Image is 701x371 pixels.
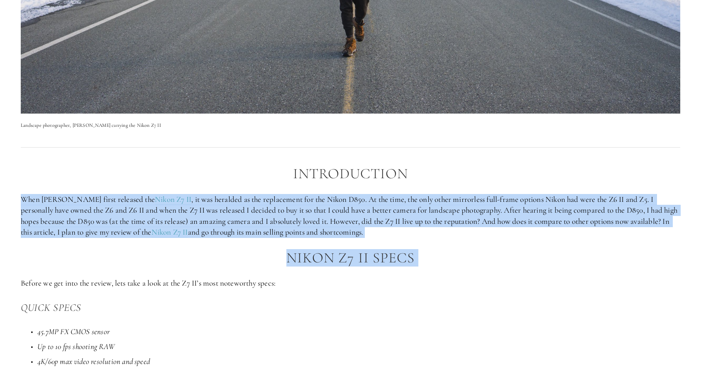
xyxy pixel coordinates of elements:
[155,194,191,205] a: Nikon Z7 II
[21,278,680,289] p: Before we get into the review, lets take a look at the Z7 II’s most noteworthy specs:
[21,166,680,182] h2: Introduction
[37,356,150,366] em: 4K/60p max video resolution and speed
[37,327,110,336] em: 45.7MP FX CMOS sensor
[21,194,680,238] p: When [PERSON_NAME] first released the , it was heralded as the replacement for the Nikon D850. At...
[21,301,81,314] em: QUICK SPECS
[37,342,115,351] em: Up to 10 fps shooting RAW
[21,121,680,129] p: Landscape photographer, [PERSON_NAME] carrying the Nikon Z7 II
[21,250,680,266] h2: Nikon Z7 II Specs
[151,227,188,238] a: Nikon Z7 II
